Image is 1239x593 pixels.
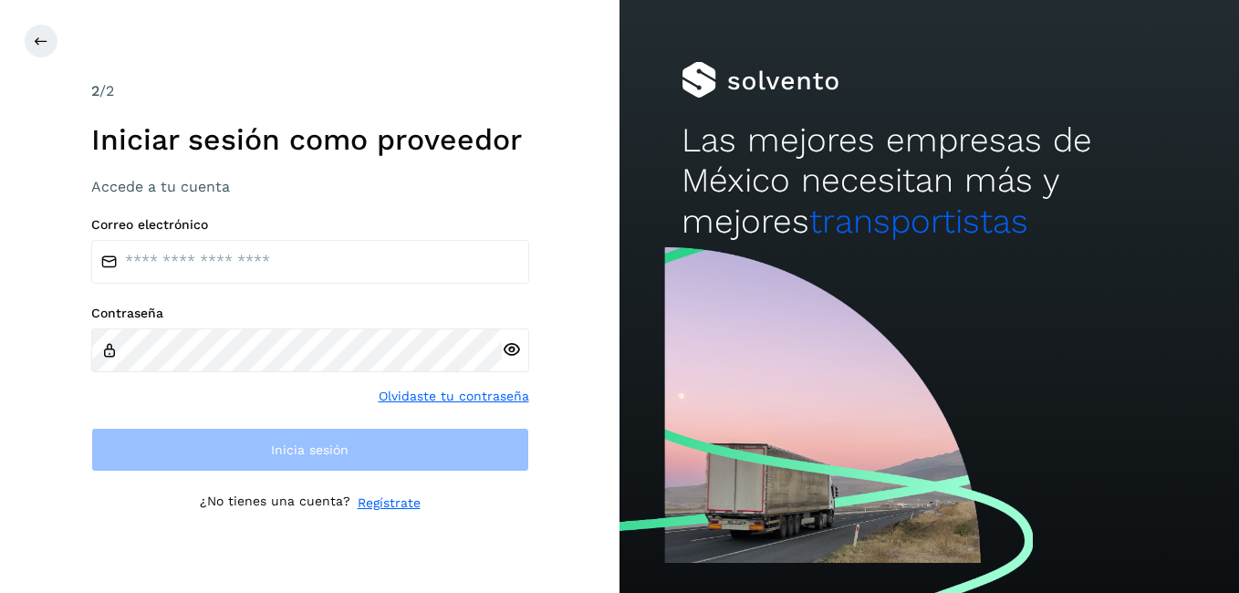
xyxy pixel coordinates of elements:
[271,443,349,456] span: Inicia sesión
[91,306,529,321] label: Contraseña
[682,120,1177,242] h2: Las mejores empresas de México necesitan más y mejores
[91,217,529,233] label: Correo electrónico
[91,428,529,472] button: Inicia sesión
[91,80,529,102] div: /2
[200,494,350,513] p: ¿No tienes una cuenta?
[358,494,421,513] a: Regístrate
[91,122,529,157] h1: Iniciar sesión como proveedor
[809,202,1028,241] span: transportistas
[91,178,529,195] h3: Accede a tu cuenta
[91,82,99,99] span: 2
[379,387,529,406] a: Olvidaste tu contraseña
